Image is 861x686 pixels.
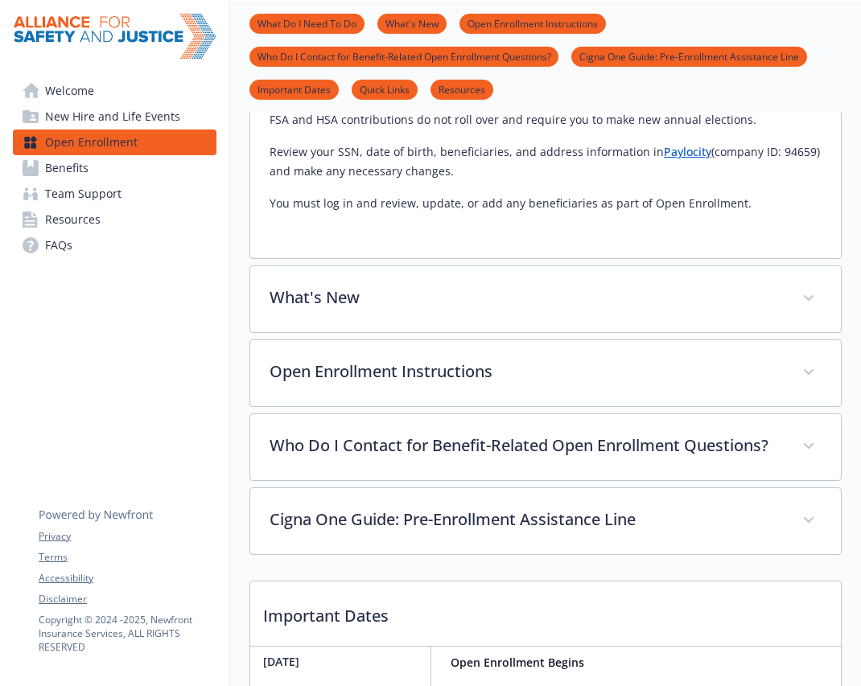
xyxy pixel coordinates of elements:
span: Welcome [45,78,94,104]
a: What's New [377,15,447,31]
a: Team Support [13,181,216,207]
a: Paylocity [664,144,711,159]
a: Terms [39,550,216,565]
a: FAQs [13,232,216,258]
a: Resources [430,81,493,97]
a: Benefits [13,155,216,181]
p: Cigna One Guide: Pre-Enrollment Assistance Line [270,507,783,532]
a: Open Enrollment [13,129,216,155]
a: Resources [13,207,216,232]
span: Benefits [45,155,89,181]
span: New Hire and Life Events [45,104,180,129]
p: You must log in and review, update, or add any beneficiaries as part of Open Enrollment. [270,194,822,213]
a: Cigna One Guide: Pre-Enrollment Assistance Line [571,48,807,64]
a: Important Dates [249,81,339,97]
a: Privacy [39,529,216,544]
p: What's New [270,285,783,310]
div: Open Enrollment Instructions [250,340,841,406]
span: Resources [45,207,101,232]
div: Cigna One Guide: Pre-Enrollment Assistance Line [250,488,841,554]
span: Team Support [45,181,122,207]
a: Quick Links [352,81,418,97]
p: [DATE] [263,653,424,670]
div: What's New [250,266,841,332]
strong: Open Enrollment Begins [451,655,584,670]
a: New Hire and Life Events [13,104,216,129]
span: FAQs [45,232,72,258]
p: Review your SSN, date of birth, beneficiaries, and address information in (company ID: 94659) and... [270,142,822,181]
p: Open Enrollment Instructions [270,359,783,384]
p: Copyright © 2024 - 2025 , Newfront Insurance Services, ALL RIGHTS RESERVED [39,613,216,654]
a: Disclaimer [39,592,216,606]
div: Who Do I Contact for Benefit-Related Open Enrollment Questions? [250,414,841,480]
span: Open Enrollment [45,129,138,155]
a: Who Do I Contact for Benefit-Related Open Enrollment Questions? [249,48,558,64]
a: What Do I Need To Do [249,15,365,31]
p: Who Do I Contact for Benefit-Related Open Enrollment Questions? [270,433,783,458]
a: Open Enrollment Instructions [459,15,606,31]
a: Welcome [13,78,216,104]
p: Important Dates [250,581,841,641]
a: Accessibility [39,571,216,585]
